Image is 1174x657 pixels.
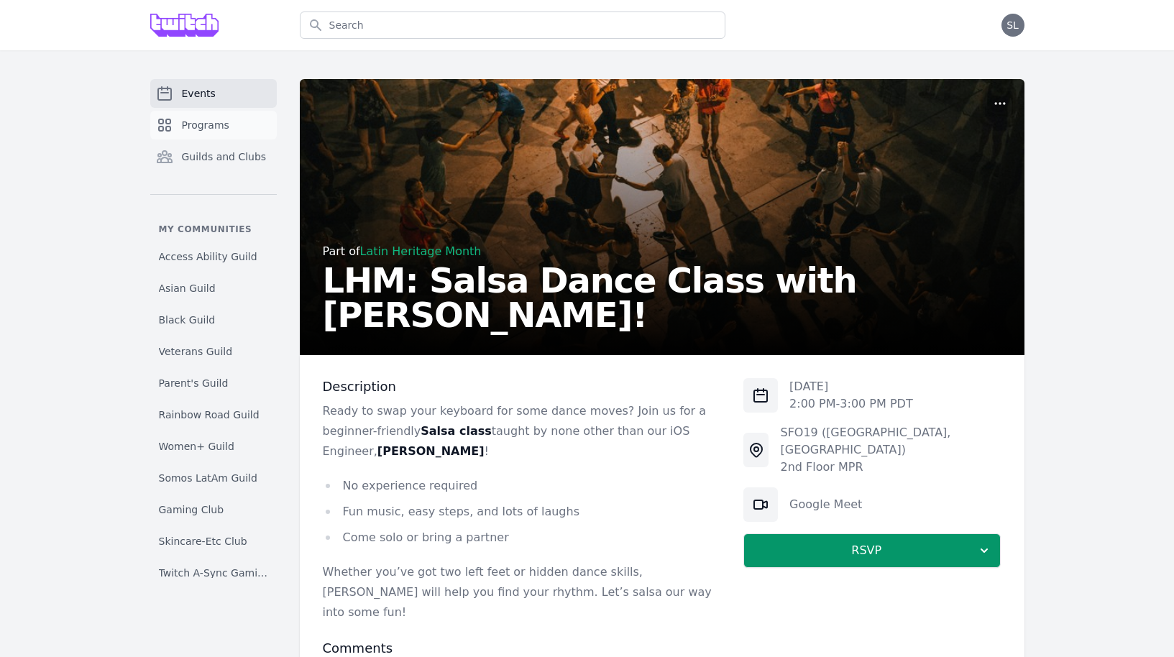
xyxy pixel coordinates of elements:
[150,528,277,554] a: Skincare-Etc Club
[150,497,277,523] a: Gaming Club
[1006,20,1019,30] span: SL
[150,307,277,333] a: Black Guild
[182,118,229,132] span: Programs
[789,395,913,413] p: 2:00 PM - 3:00 PM PDT
[159,281,216,295] span: Asian Guild
[159,566,268,580] span: Twitch A-Sync Gaming (TAG) Club
[1001,14,1024,37] button: SL
[182,86,216,101] span: Events
[150,560,277,586] a: Twitch A-Sync Gaming (TAG) Club
[159,313,216,327] span: Black Guild
[789,378,913,395] p: [DATE]
[159,344,233,359] span: Veterans Guild
[150,244,277,270] a: Access Ability Guild
[150,465,277,491] a: Somos LatAm Guild
[150,275,277,301] a: Asian Guild
[300,12,725,39] input: Search
[323,562,721,622] p: Whether you’ve got two left feet or hidden dance skills, [PERSON_NAME] will help you find your rh...
[150,79,277,108] a: Events
[421,424,492,438] strong: Salsa class
[323,263,1001,332] h2: LHM: Salsa Dance Class with [PERSON_NAME]!
[159,249,257,264] span: Access Ability Guild
[150,224,277,235] p: My communities
[323,640,721,657] h3: Comments
[780,424,1001,459] div: SFO19 ([GEOGRAPHIC_DATA], [GEOGRAPHIC_DATA])
[323,528,721,548] li: Come solo or bring a partner
[323,401,721,461] p: Ready to swap your keyboard for some dance moves? Join us for a beginner-friendly taught by none ...
[150,79,277,578] nav: Sidebar
[323,502,721,522] li: Fun music, easy steps, and lots of laughs
[150,14,219,37] img: Grove
[789,497,862,511] a: Google Meet
[159,439,234,454] span: Women+ Guild
[323,243,1001,260] div: Part of
[150,339,277,364] a: Veterans Guild
[182,150,267,164] span: Guilds and Clubs
[756,542,977,559] span: RSVP
[780,459,1001,476] div: 2nd Floor MPR
[150,142,277,171] a: Guilds and Clubs
[159,471,257,485] span: Somos LatAm Guild
[360,244,482,258] a: Latin Heritage Month
[150,402,277,428] a: Rainbow Road Guild
[159,502,224,517] span: Gaming Club
[150,433,277,459] a: Women+ Guild
[323,476,721,496] li: No experience required
[150,111,277,139] a: Programs
[323,378,721,395] h3: Description
[377,444,485,458] strong: [PERSON_NAME]
[159,534,247,548] span: Skincare-Etc Club
[159,376,229,390] span: Parent's Guild
[159,408,260,422] span: Rainbow Road Guild
[150,370,277,396] a: Parent's Guild
[743,533,1001,568] button: RSVP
